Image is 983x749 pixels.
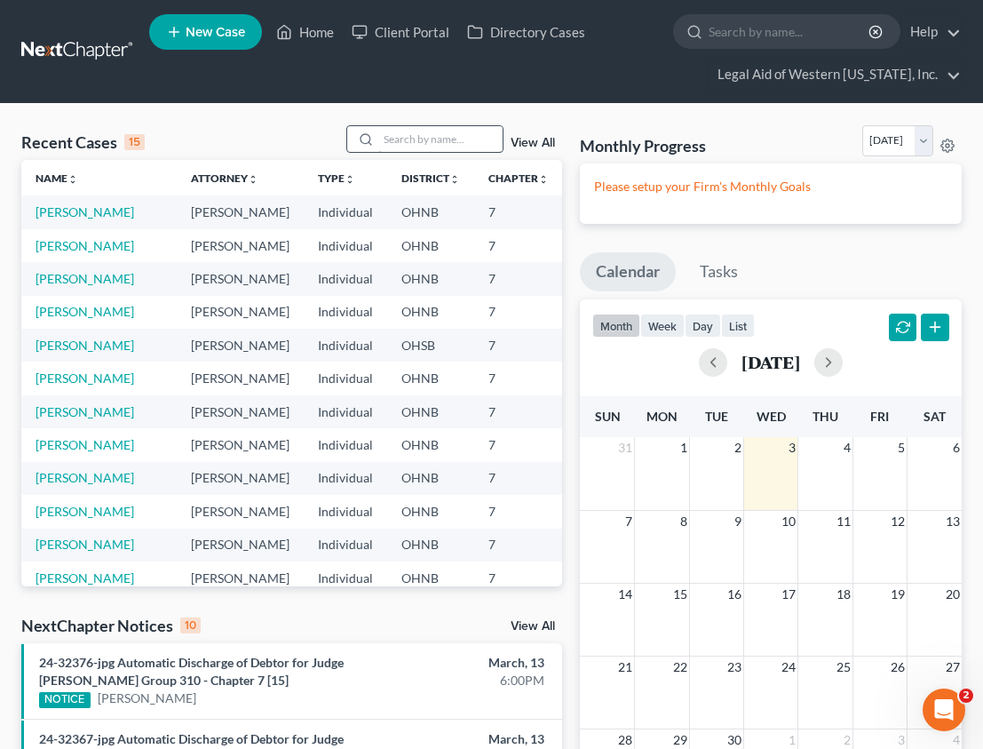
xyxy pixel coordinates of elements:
td: OHNB [387,495,474,528]
span: Sun [595,409,621,424]
span: 14 [616,584,634,605]
td: OHSB [387,329,474,362]
div: 10 [180,618,201,633]
td: Individual [304,495,387,528]
td: OHNB [387,462,474,495]
a: View All [511,620,555,633]
td: [PERSON_NAME] [177,362,304,394]
td: Individual [304,395,387,428]
span: Mon [646,409,678,424]
span: Wed [757,409,786,424]
td: [PERSON_NAME] [177,296,304,329]
p: Please setup your Firm's Monthly Goals [594,178,947,195]
span: 15 [671,584,689,605]
i: unfold_more [248,174,258,185]
td: OHNB [387,195,474,228]
button: list [721,314,755,338]
span: 5 [896,437,907,458]
td: [PERSON_NAME] [177,229,304,262]
span: 25 [835,657,852,678]
td: 7 [474,195,563,228]
td: [PERSON_NAME] [177,262,304,295]
span: 11 [835,511,852,532]
td: 7 [474,329,563,362]
a: [PERSON_NAME] [36,238,134,253]
a: [PERSON_NAME] [36,338,134,353]
td: Individual [304,428,387,461]
td: 7 [474,262,563,295]
h2: [DATE] [741,353,800,371]
button: month [592,314,640,338]
a: [PERSON_NAME] [36,304,134,319]
button: week [640,314,685,338]
h3: Monthly Progress [580,135,706,156]
span: 31 [616,437,634,458]
td: [PERSON_NAME] [177,562,304,594]
td: 7 [474,428,563,461]
a: [PERSON_NAME] [36,204,134,219]
td: OHNB [387,529,474,562]
span: Thu [813,409,838,424]
td: Individual [304,362,387,394]
a: Attorneyunfold_more [191,171,258,185]
span: 23 [725,657,743,678]
a: [PERSON_NAME] [36,537,134,552]
td: Individual [304,262,387,295]
a: Tasks [684,252,754,291]
span: 21 [616,657,634,678]
span: 20 [944,584,962,605]
td: 7 [474,395,563,428]
td: 7 [474,296,563,329]
div: Recent Cases [21,131,145,153]
span: 17 [780,584,797,605]
i: unfold_more [345,174,355,185]
input: Search by name... [709,15,871,48]
td: Individual [304,229,387,262]
span: 27 [944,657,962,678]
a: Districtunfold_more [401,171,460,185]
td: 7 [474,495,563,528]
td: Individual [304,462,387,495]
span: 2 [733,437,743,458]
td: Individual [304,195,387,228]
span: 12 [889,511,907,532]
input: Search by name... [378,126,503,152]
span: New Case [186,26,245,39]
span: Sat [924,409,946,424]
td: 7 [474,562,563,594]
a: [PERSON_NAME] [36,404,134,419]
div: March, 13 [388,654,544,672]
span: 16 [725,584,743,605]
span: 2 [959,689,973,703]
span: 18 [835,584,852,605]
a: [PERSON_NAME] [36,470,134,485]
a: Client Portal [343,16,458,48]
td: Individual [304,562,387,594]
i: unfold_more [67,174,78,185]
a: [PERSON_NAME] [98,689,196,707]
span: 13 [944,511,962,532]
a: Directory Cases [458,16,594,48]
a: [PERSON_NAME] [36,504,134,519]
td: 7 [474,229,563,262]
a: Nameunfold_more [36,171,78,185]
td: [PERSON_NAME] [177,195,304,228]
div: 15 [124,134,145,150]
td: 7 [474,362,563,394]
div: NOTICE [39,692,91,708]
td: 7 [474,529,563,562]
i: unfold_more [538,174,549,185]
span: 24 [780,657,797,678]
td: [PERSON_NAME] [177,395,304,428]
td: [PERSON_NAME] [177,495,304,528]
a: [PERSON_NAME] [36,570,134,586]
td: [PERSON_NAME] [177,428,304,461]
button: day [685,314,721,338]
span: 9 [733,511,743,532]
a: View All [511,137,555,149]
td: Individual [304,329,387,362]
span: 6 [951,437,962,458]
a: Chapterunfold_more [488,171,549,185]
td: 7 [474,462,563,495]
span: 19 [889,584,907,605]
